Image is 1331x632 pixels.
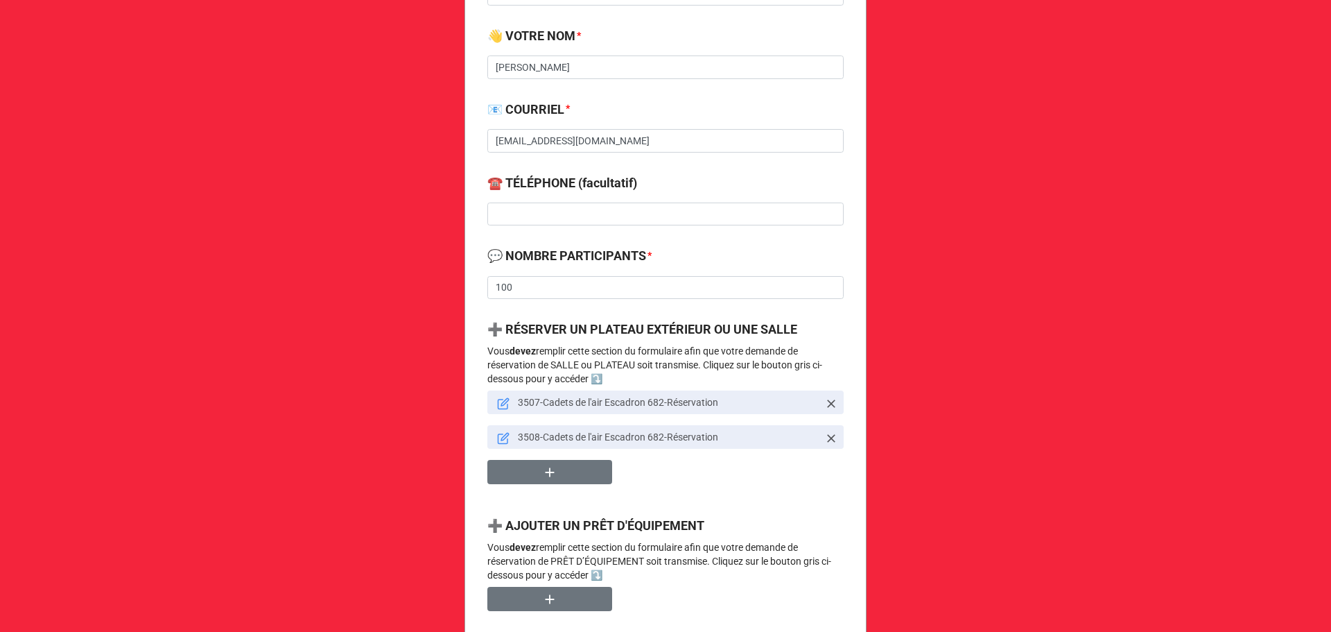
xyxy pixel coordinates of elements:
p: 3507-Cadets de l'air Escadron 682-Réservation [518,395,819,409]
strong: devez [510,345,536,357]
label: 👋 VOTRE NOM [487,26,575,46]
p: Vous remplir cette section du formulaire afin que votre demande de réservation de SALLE ou PLATEA... [487,344,844,386]
p: Vous remplir cette section du formulaire afin que votre demande de réservation de PRÊT D’ÉQUIPEME... [487,540,844,582]
strong: devez [510,542,536,553]
label: ➕ RÉSERVER UN PLATEAU EXTÉRIEUR OU UNE SALLE [487,320,797,339]
label: 📧 COURRIEL [487,100,564,119]
label: 💬 NOMBRE PARTICIPANTS [487,246,646,266]
label: ☎️ TÉLÉPHONE (facultatif) [487,173,637,193]
label: ➕ AJOUTER UN PRÊT D'ÉQUIPEMENT [487,516,704,536]
p: 3508-Cadets de l'air Escadron 682-Réservation [518,430,819,444]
